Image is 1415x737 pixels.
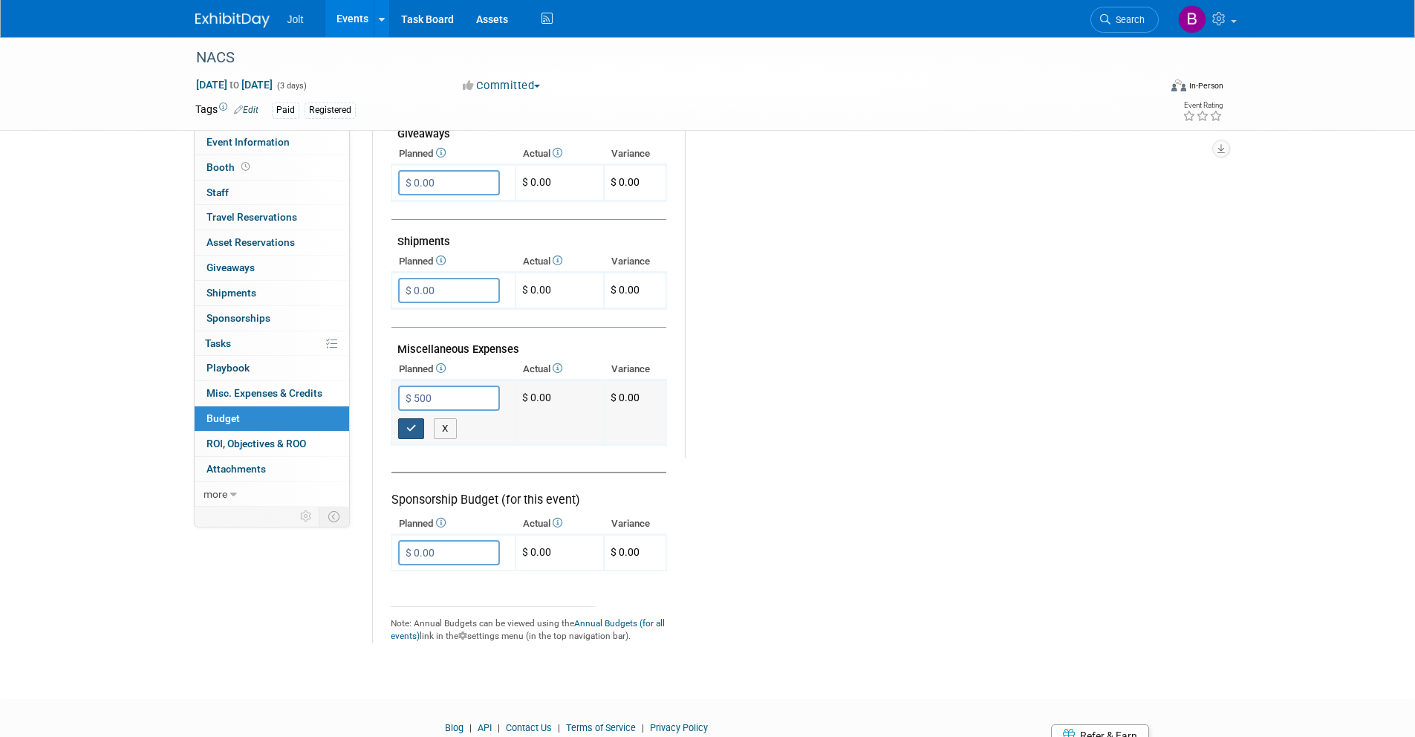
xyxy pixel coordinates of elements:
[515,380,604,445] td: $ 0.00
[638,722,648,733] span: |
[515,273,604,309] td: $ 0.00
[391,472,666,509] div: Sponsorship Budget (for this event)
[391,359,515,380] th: Planned
[566,722,636,733] a: Terms of Service
[1171,79,1186,91] img: Format-Inperson.png
[1183,102,1223,109] div: Event Rating
[195,406,349,431] a: Budget
[604,251,666,272] th: Variance
[238,161,253,172] span: Booth not reserved yet
[195,230,349,255] a: Asset Reservations
[1110,14,1145,25] span: Search
[205,337,231,349] span: Tasks
[515,143,604,164] th: Actual
[458,78,546,94] button: Committed
[1090,7,1159,33] a: Search
[195,205,349,230] a: Travel Reservations
[554,722,564,733] span: |
[506,722,552,733] a: Contact Us
[195,13,270,27] img: ExhibitDay
[195,482,349,507] a: more
[191,45,1136,71] div: NACS
[195,331,349,356] a: Tasks
[195,181,349,205] a: Staff
[195,130,349,155] a: Event Information
[604,143,666,164] th: Variance
[204,488,227,500] span: more
[515,251,604,272] th: Actual
[195,356,349,380] a: Playbook
[305,103,356,118] div: Registered
[391,513,515,534] th: Planned
[515,359,604,380] th: Actual
[445,722,463,733] a: Blog
[1178,5,1206,33] img: Brooke Valderrama
[206,186,229,198] span: Staff
[1071,77,1224,100] div: Event Format
[206,312,270,324] span: Sponsorships
[206,211,297,223] span: Travel Reservations
[206,136,290,148] span: Event Information
[611,546,640,558] span: $ 0.00
[206,262,255,273] span: Giveaways
[611,284,640,296] span: $ 0.00
[206,463,266,475] span: Attachments
[206,161,253,173] span: Booth
[391,328,666,360] td: Miscellaneous Expenses
[227,79,241,91] span: to
[478,722,492,733] a: API
[494,722,504,733] span: |
[206,412,240,424] span: Budget
[391,610,667,643] div: Note: Annual Budgets can be viewed using the link in the settings menu (in the top navigation bar).
[515,165,604,201] td: $ 0.00
[195,155,349,180] a: Booth
[604,513,666,534] th: Variance
[195,432,349,456] a: ROI, Objectives & ROO
[206,387,322,399] span: Misc. Expenses & Credits
[515,513,604,534] th: Actual
[293,507,319,526] td: Personalize Event Tab Strip
[195,457,349,481] a: Attachments
[391,143,515,164] th: Planned
[206,287,256,299] span: Shipments
[206,438,306,449] span: ROI, Objectives & ROO
[195,102,258,119] td: Tags
[206,362,250,374] span: Playbook
[234,105,258,115] a: Edit
[466,722,475,733] span: |
[604,359,666,380] th: Variance
[195,306,349,331] a: Sponsorships
[206,236,295,248] span: Asset Reservations
[276,81,307,91] span: (3 days)
[515,535,604,571] td: $ 0.00
[391,597,667,610] div: _______________________________________________________
[272,103,299,118] div: Paid
[1188,80,1223,91] div: In-Person
[319,507,349,526] td: Toggle Event Tabs
[195,78,273,91] span: [DATE] [DATE]
[611,176,640,188] span: $ 0.00
[195,256,349,280] a: Giveaways
[391,251,515,272] th: Planned
[391,220,666,252] td: Shipments
[195,281,349,305] a: Shipments
[611,392,640,403] span: $ 0.00
[434,418,457,439] button: X
[195,381,349,406] a: Misc. Expenses & Credits
[650,722,708,733] a: Privacy Policy
[287,13,304,25] span: Jolt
